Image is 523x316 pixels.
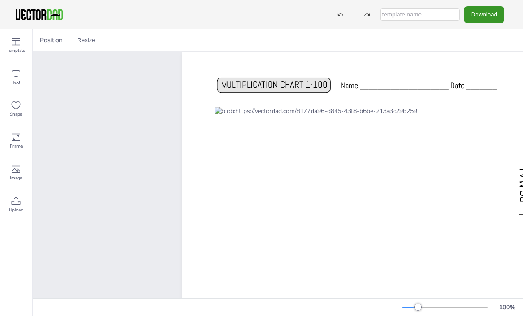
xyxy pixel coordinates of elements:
div: 100 % [496,303,518,312]
button: Resize [74,33,99,47]
button: Download [464,6,504,23]
span: Name ____________________ Date _______ [341,80,497,90]
span: Template [7,47,25,54]
span: Shape [10,111,22,118]
img: VectorDad-1.png [14,8,64,21]
span: Position [38,36,64,44]
span: Text [12,79,20,86]
span: Upload [9,207,23,214]
span: Image [10,175,22,182]
span: Frame [10,143,23,150]
span: MULTIPLICATION CHART 1-100 [221,79,327,91]
input: template name [380,8,460,21]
